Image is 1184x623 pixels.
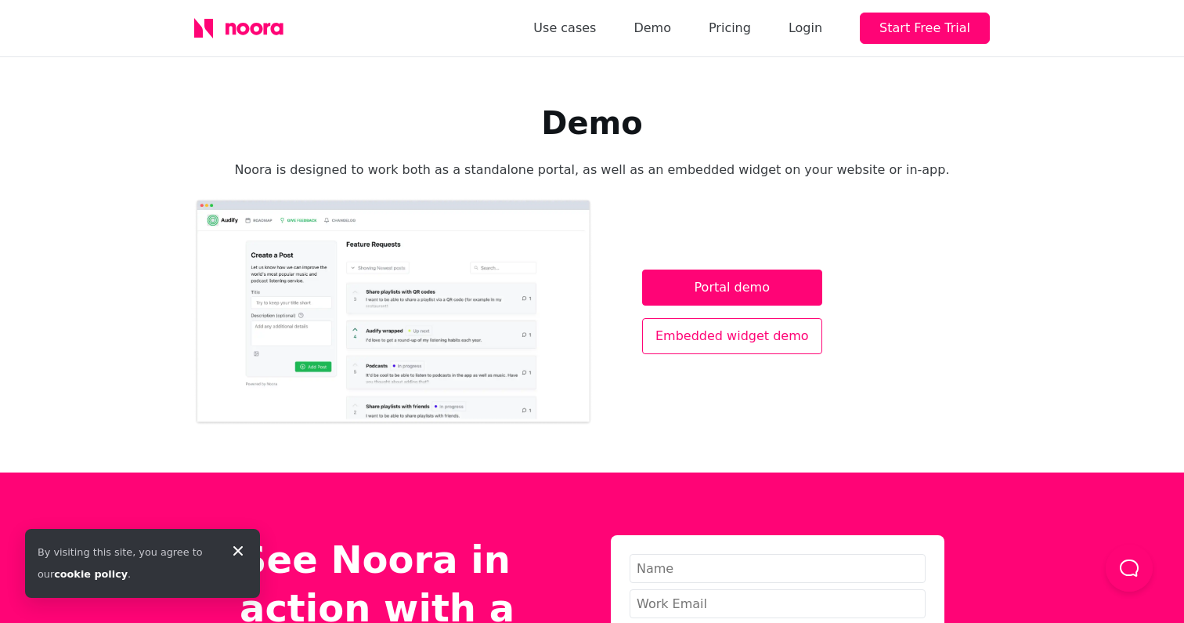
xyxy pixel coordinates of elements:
a: Use cases [533,17,596,39]
button: Start Free Trial [860,13,990,44]
button: Load Chat [1106,545,1153,592]
p: Noora is designed to work both as a standalone portal, as well as an embedded widget on your webs... [194,161,990,179]
a: cookie policy [54,568,128,580]
a: Pricing [709,17,751,39]
input: Name [630,554,926,583]
h1: Demo [194,104,990,142]
a: Demo [634,17,671,39]
a: Embedded widget demo [642,318,822,354]
a: Portal demo [642,270,822,306]
input: Work Email [630,589,926,618]
img: A preview of Noora's standalone portal [194,198,592,426]
div: Login [789,17,822,39]
div: By visiting this site, you agree to our . [38,542,216,585]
